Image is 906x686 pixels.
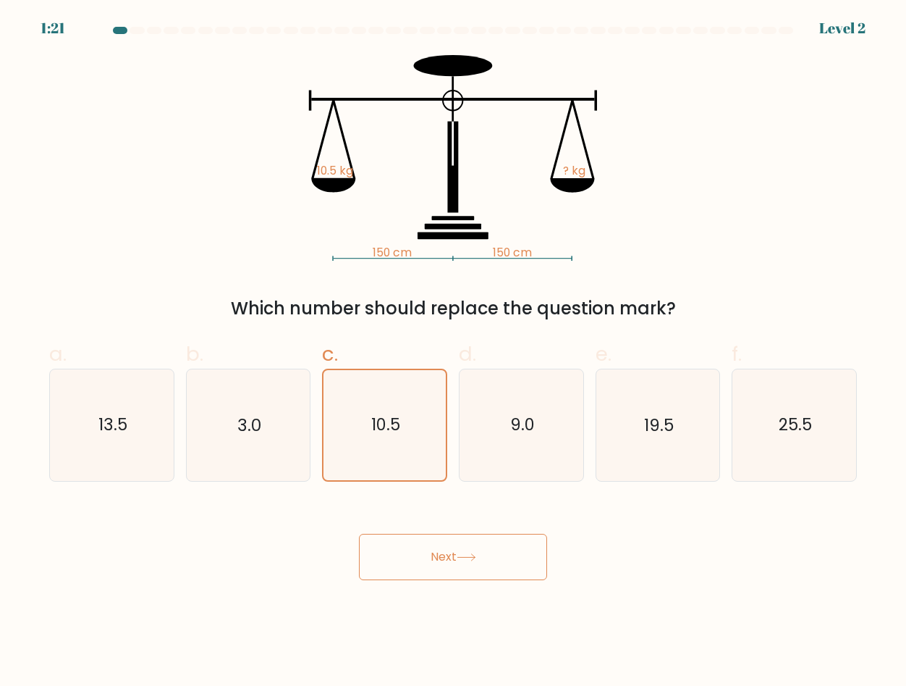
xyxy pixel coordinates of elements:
[819,17,865,39] div: Level 2
[98,414,127,437] text: 13.5
[493,245,532,260] tspan: 150 cm
[58,296,848,322] div: Which number should replace the question mark?
[317,163,353,178] tspan: 10.5 kg
[459,340,476,368] span: d.
[41,17,65,39] div: 1:21
[371,414,400,437] text: 10.5
[359,534,547,580] button: Next
[510,414,535,437] text: 9.0
[322,340,338,368] span: c.
[732,340,742,368] span: f.
[49,340,67,368] span: a.
[564,163,586,178] tspan: ? kg
[779,414,812,437] text: 25.5
[373,245,412,260] tspan: 150 cm
[596,340,611,368] span: e.
[186,340,203,368] span: b.
[237,414,261,437] text: 3.0
[644,414,674,437] text: 19.5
